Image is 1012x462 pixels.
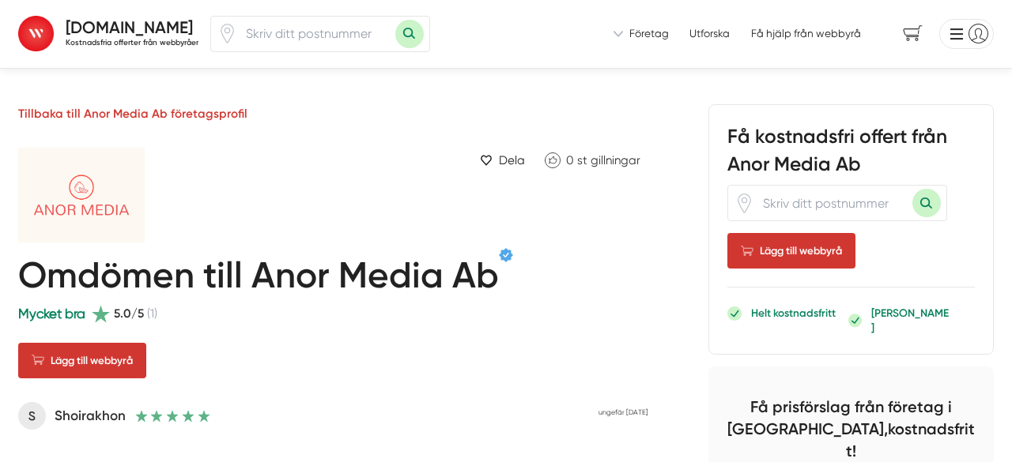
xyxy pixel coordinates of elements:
[18,16,54,51] img: Alla Webbyråer
[599,407,648,418] p: ungefär [DATE]
[55,405,126,426] p: Shoirakhon
[629,26,669,41] span: Företag
[237,17,395,51] input: Skriv ditt postnummer
[734,193,754,213] span: Klicka för att använda din position.
[912,189,941,217] button: Sök med postnummer
[18,343,146,378] : Lägg till webbyrå
[734,193,754,213] svg: Pin / Karta
[217,24,237,43] svg: Pin / Karta
[474,148,531,173] a: Dela
[147,304,157,323] span: (1)
[537,148,649,173] a: Klicka för att gilla Anor Media Ab
[727,233,855,269] : Lägg till webbyrå
[18,12,198,55] a: Alla Webbyråer [DOMAIN_NAME] Kostnadsfria offerter från webbyråer
[18,148,192,242] img: Anor Media Ab logotyp
[751,306,836,321] p: Helt kostnadsfritt
[754,186,912,220] input: Skriv ditt postnummer
[751,26,861,41] span: Få hjälp från webbyrå
[114,304,144,323] span: 5.0/5
[689,26,730,41] a: Utforska
[727,123,975,185] h3: Få kostnadsfri offert från Anor Media Ab
[499,248,513,262] span: Verifierat av Shoirakhon Tokhirova
[499,151,525,170] span: Dela
[18,254,499,303] h1: Omdömen till Anor Media Ab
[892,20,934,47] span: navigation-cart
[577,153,640,167] span: st gillningar
[66,17,193,37] strong: [DOMAIN_NAME]
[871,306,950,336] p: [PERSON_NAME]
[217,24,237,43] span: Klicka för att använda din position.
[66,37,198,47] h2: Kostnadsfria offerter från webbyråer
[566,153,574,167] span: 0
[18,402,46,430] span: S
[18,107,247,121] a: Tillbaka till Anor Media Ab företagsprofil
[395,20,424,48] button: Sök med postnummer
[18,306,85,321] span: Mycket bra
